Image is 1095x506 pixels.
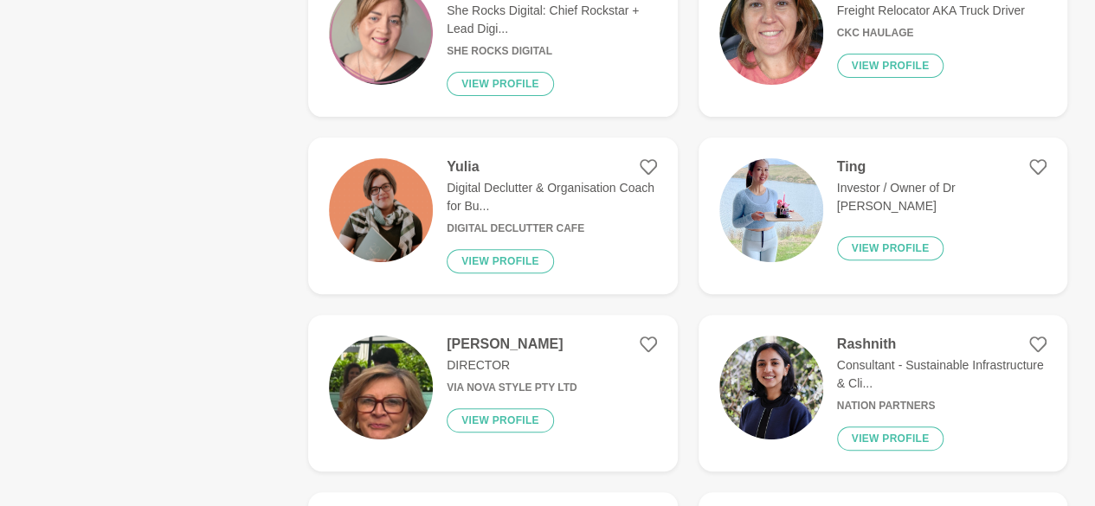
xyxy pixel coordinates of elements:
[837,356,1047,393] p: Consultant - Sustainable Infrastructure & Cli...
[447,158,656,176] h4: Yulia
[837,158,1047,176] h4: Ting
[837,179,1047,215] p: Investor / Owner of Dr [PERSON_NAME]
[308,315,677,471] a: [PERSON_NAME]DIRECTORVIA NOVA STYLE PTY LTDView profile
[447,2,656,38] p: She Rocks Digital: Chief Rockstar + Lead Digi...
[447,249,554,273] button: View profile
[447,222,656,235] h6: Digital Declutter Cafe
[837,336,1047,353] h4: Rashnith
[447,179,656,215] p: Digital Declutter & Organisation Coach for Bu...
[719,158,823,262] img: 0926aa826bf440e0807015962379f59a3b99f4a5-1834x2448.jpg
[447,381,576,394] h6: VIA NOVA STYLE PTY LTD
[837,400,1047,413] h6: Nation Partners
[329,336,433,439] img: f3563969ab723f79b3ef00bf1b3a63b857f039e5-573x1035.jpg
[308,138,677,294] a: YuliaDigital Declutter & Organisation Coach for Bu...Digital Declutter CafeView profile
[837,426,944,451] button: View profile
[447,72,554,96] button: View profile
[837,54,944,78] button: View profile
[329,158,433,262] img: cd3ee0be55c8d8e4b79a56ea7ce6c8bbb3f20f9c-1080x1080.png
[837,236,944,260] button: View profile
[447,408,554,432] button: View profile
[719,336,823,439] img: 8d8dd07005649bc17060f370b8a977ce5169ad0b-1600x1600.jpg
[447,356,576,375] p: DIRECTOR
[837,27,1025,40] h6: CKC Haulage
[699,315,1067,471] a: RashnithConsultant - Sustainable Infrastructure & Cli...Nation PartnersView profile
[447,45,656,58] h6: She Rocks Digital
[699,138,1067,294] a: TingInvestor / Owner of Dr [PERSON_NAME]View profile
[837,2,1025,20] p: Freight Relocator AKA Truck Driver
[447,336,576,353] h4: [PERSON_NAME]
